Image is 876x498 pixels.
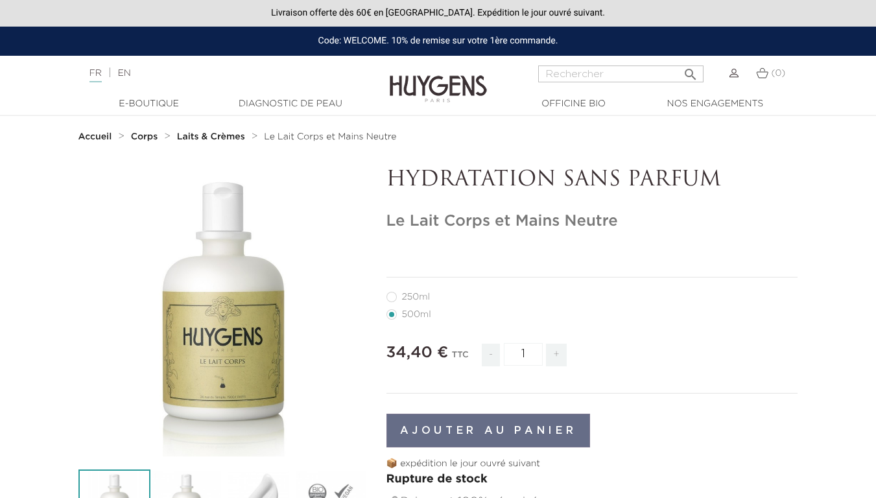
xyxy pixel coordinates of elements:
strong: Accueil [78,132,112,141]
span: Le Lait Corps et Mains Neutre [264,132,396,141]
a: Laits & Crèmes [177,132,248,142]
button:  [679,62,702,79]
span: + [546,344,567,366]
a: Diagnostic de peau [226,97,355,111]
span: Rupture de stock [386,473,488,485]
img: Huygens [390,54,487,104]
span: (0) [771,69,785,78]
a: Le Lait Corps et Mains Neutre [264,132,396,142]
input: Rechercher [538,65,704,82]
input: Quantité [504,343,543,366]
a: Nos engagements [650,97,780,111]
strong: Corps [131,132,158,141]
label: 250ml [386,292,445,302]
a: Corps [131,132,161,142]
h1: Le Lait Corps et Mains Neutre [386,212,798,231]
span: 34,40 € [386,345,449,361]
span: - [482,344,500,366]
button: Ajouter au panier [386,414,591,447]
strong: Laits & Crèmes [177,132,245,141]
p: 📦 expédition le jour ouvré suivant [386,457,798,471]
a: FR [89,69,102,82]
a: Accueil [78,132,115,142]
a: EN [117,69,130,78]
label: 500ml [386,309,447,320]
div: | [83,65,355,81]
div: TTC [452,341,469,376]
a: Officine Bio [509,97,639,111]
a: E-Boutique [84,97,214,111]
p: HYDRATATION SANS PARFUM [386,168,798,193]
i:  [683,63,698,78]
